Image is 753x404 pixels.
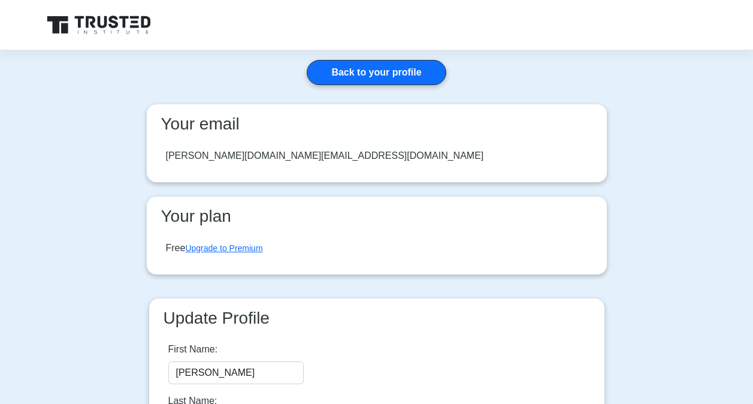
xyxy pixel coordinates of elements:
[185,243,262,253] a: Upgrade to Premium
[156,114,597,134] h3: Your email
[159,308,595,328] h3: Update Profile
[307,60,446,85] a: Back to your profile
[156,206,597,227] h3: Your plan
[168,342,218,357] label: First Name:
[166,149,484,163] div: [PERSON_NAME][DOMAIN_NAME][EMAIL_ADDRESS][DOMAIN_NAME]
[166,241,263,255] div: Free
